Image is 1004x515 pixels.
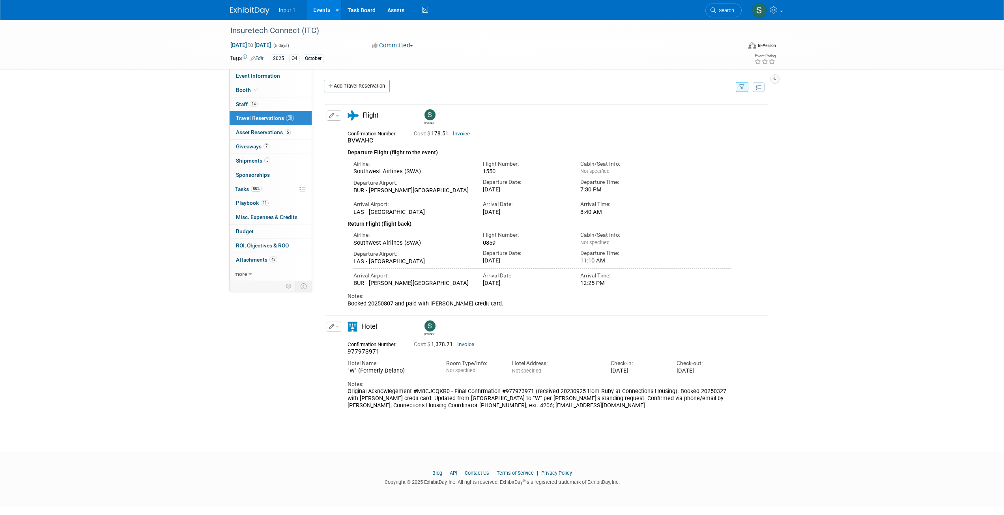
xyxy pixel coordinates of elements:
[234,271,247,277] span: more
[236,172,270,178] span: Sponsorships
[236,87,260,93] span: Booth
[251,186,262,192] span: 88%
[483,239,568,246] div: 0859
[230,111,312,125] a: Travel Reservations28
[251,56,264,61] a: Edit
[230,168,312,182] a: Sponsorships
[580,231,666,239] div: Cabin/Seat Info:
[264,143,269,149] span: 7
[414,341,431,347] span: Cost: $
[446,360,500,367] div: Room Type/Info:
[414,341,456,347] span: 1,378.71
[716,7,734,13] span: Search
[446,367,475,373] span: Not specified
[757,43,776,49] div: In-Person
[611,360,665,367] div: Check-in:
[230,182,312,196] a: Tasks88%
[348,215,731,228] div: Return Flight (flight back)
[580,160,666,168] div: Cabin/Seat Info:
[414,131,431,137] span: Cost: $
[236,101,258,107] span: Staff
[353,272,471,279] div: Arrival Airport:
[348,292,731,300] div: Notes:
[348,110,359,120] i: Flight
[695,41,776,53] div: Event Format
[236,115,294,121] span: Travel Reservations
[348,137,373,144] span: BVWAHC
[677,360,731,367] div: Check-out:
[424,331,434,336] div: Susan Stout
[369,41,416,50] button: Committed
[230,7,269,15] img: ExhibitDay
[353,160,471,168] div: Airline:
[432,470,442,476] a: Blog
[286,115,294,121] span: 28
[236,157,270,164] span: Shipments
[752,3,767,18] img: Susan Stout
[363,111,378,119] span: Flight
[512,360,599,367] div: Hotel Address:
[483,186,568,193] div: [DATE]
[324,80,390,92] a: Add Travel Reservation
[236,228,254,234] span: Budget
[348,339,402,348] div: Confirmation Number:
[285,129,291,135] span: 5
[295,281,312,291] td: Toggle Event Tabs
[230,140,312,154] a: Giveaways7
[580,249,666,257] div: Departure Time:
[353,231,471,239] div: Airline:
[353,279,471,287] div: BUR - [PERSON_NAME][GEOGRAPHIC_DATA]
[423,109,436,125] div: Susan Stout
[450,470,457,476] a: API
[230,69,312,83] a: Event Information
[282,281,296,291] td: Personalize Event Tab Strip
[353,179,471,187] div: Departure Airport:
[580,186,666,193] div: 7:30 PM
[230,154,312,168] a: Shipments5
[230,83,312,97] a: Booth
[677,367,731,374] div: [DATE]
[580,240,610,245] span: Not specified
[465,470,489,476] a: Contact Us
[424,120,434,125] div: Susan Stout
[483,168,568,175] div: 1550
[739,85,745,90] i: Filter by Traveler
[458,470,464,476] span: |
[230,253,312,267] a: Attachments42
[303,54,324,63] div: October
[580,272,666,279] div: Arrival Time:
[754,54,776,58] div: Event Rating
[269,257,277,262] span: 42
[457,341,474,347] a: Invoice
[230,196,312,210] a: Playbook11
[353,168,471,175] div: Southwest Airlines (SWA)
[230,267,312,281] a: more
[580,208,666,215] div: 8:40 AM
[228,24,730,38] div: Insuretech Connect (ITC)
[230,54,264,63] td: Tags
[423,320,436,336] div: Susan Stout
[353,187,471,194] div: BUR - [PERSON_NAME][GEOGRAPHIC_DATA]
[230,97,312,111] a: Staff14
[353,208,471,215] div: LAS - [GEOGRAPHIC_DATA]
[236,200,269,206] span: Playbook
[353,258,471,265] div: LAS - [GEOGRAPHIC_DATA]
[580,178,666,186] div: Departure Time:
[348,128,402,137] div: Confirmation Number:
[453,131,470,137] a: Invoice
[535,470,540,476] span: |
[705,4,742,17] a: Search
[348,322,357,331] i: Hotel
[424,320,436,331] img: Susan Stout
[483,231,568,239] div: Flight Number:
[348,360,434,367] div: Hotel Name:
[424,109,436,120] img: Susan Stout
[361,322,377,330] span: Hotel
[348,144,731,157] div: Departure Flight (flight to the event)
[580,279,666,287] div: 12:25 PM
[230,41,271,49] span: [DATE] [DATE]
[580,200,666,208] div: Arrival Time:
[348,380,731,388] div: Notes:
[289,54,300,63] div: Q4
[247,42,254,48] span: to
